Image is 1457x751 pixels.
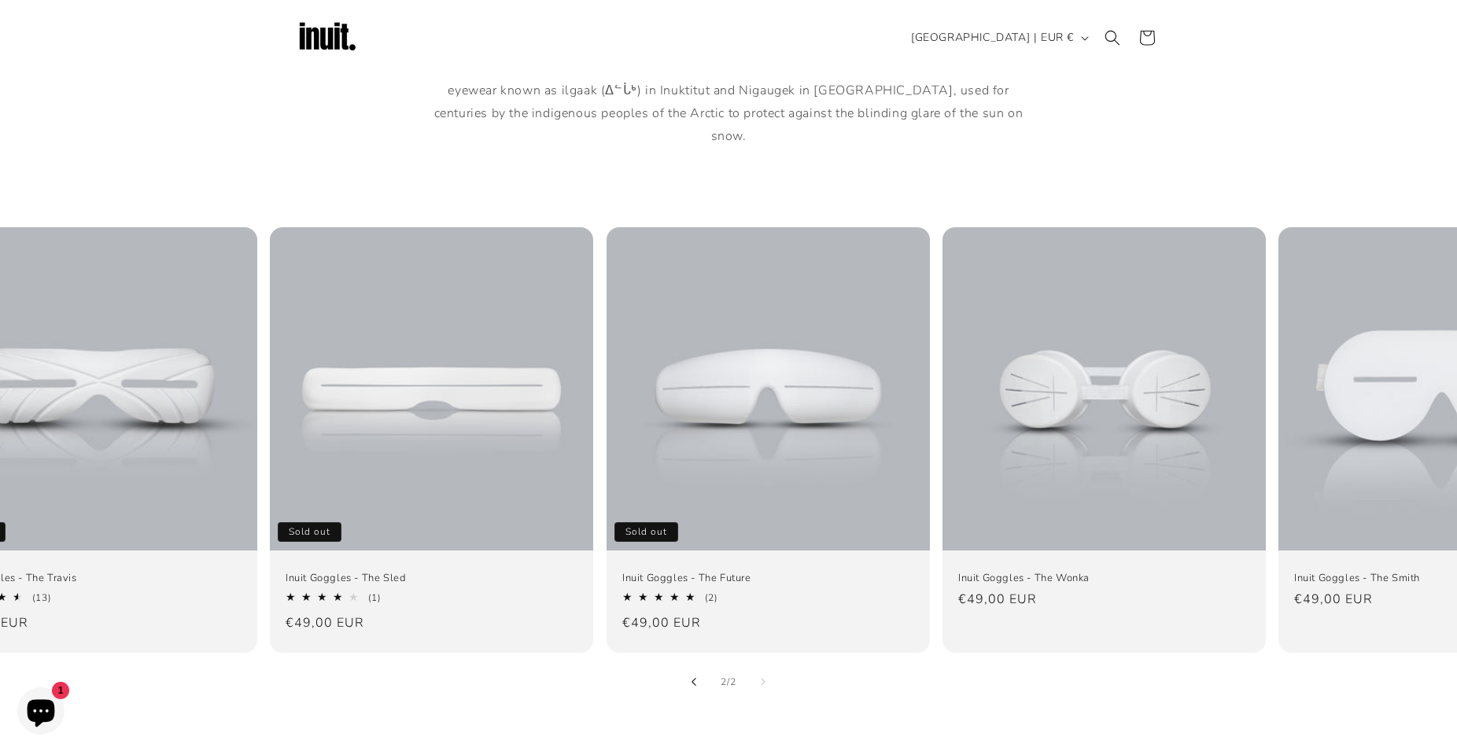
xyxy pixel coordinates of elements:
[286,572,577,585] a: Inuit Goggles - The Sled
[746,664,780,699] button: Slide right
[911,29,1074,46] span: [GEOGRAPHIC_DATA] | EUR €
[677,664,711,699] button: Slide left
[958,572,1250,585] a: Inuit Goggles - The Wonka
[1095,20,1130,55] summary: Search
[296,6,359,69] img: Inuit Logo
[727,674,730,690] span: /
[622,572,914,585] a: Inuit Goggles - The Future
[730,674,736,690] span: 2
[902,23,1095,53] button: [GEOGRAPHIC_DATA] | EUR €
[721,674,727,690] span: 2
[13,687,69,738] inbox-online-store-chat: Shopify online store chat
